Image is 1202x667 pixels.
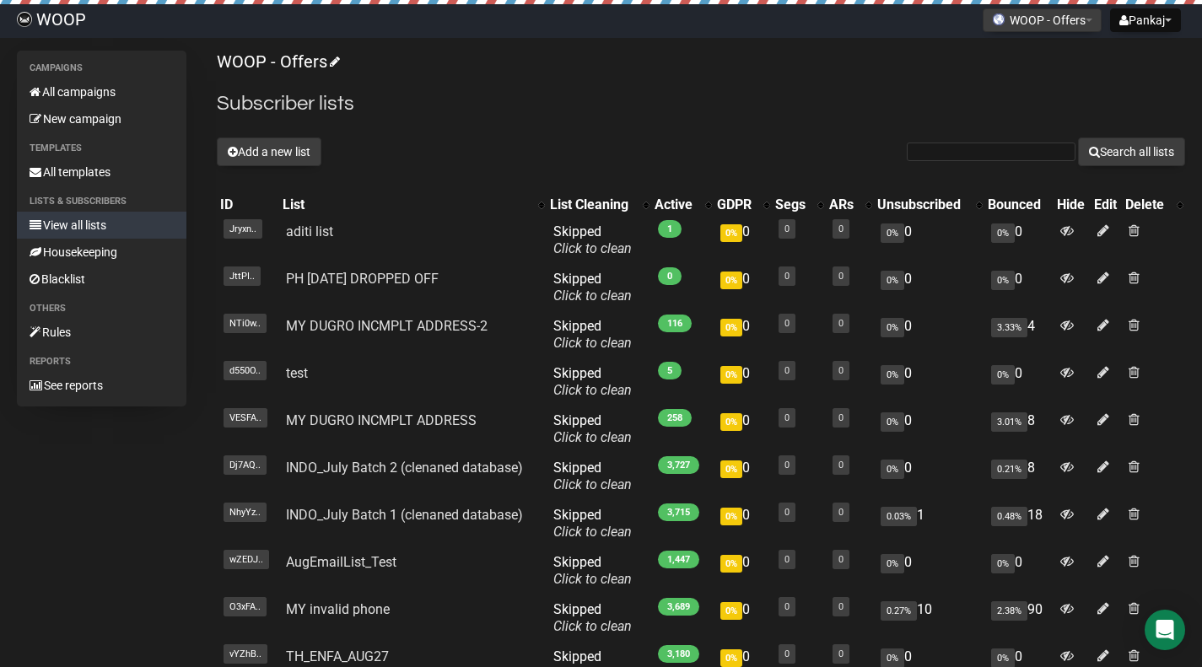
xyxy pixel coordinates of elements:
span: Skipped [553,365,632,398]
span: 0% [881,223,904,243]
div: ARs [829,196,857,213]
span: 0% [881,460,904,479]
th: List: No sort applied, activate to apply an ascending sort [279,193,547,217]
span: 5 [658,362,682,379]
div: ID [220,196,277,213]
span: 3,689 [658,598,699,616]
div: Edit [1094,196,1118,213]
td: 0 [874,547,984,594]
a: Click to clean [553,335,632,351]
span: 2.38% [991,601,1027,621]
div: GDPR [717,196,755,213]
span: Skipped [553,318,632,351]
div: Delete [1125,196,1168,213]
a: Click to clean [553,288,632,304]
li: Campaigns [17,58,186,78]
span: 0% [720,319,742,336]
a: 0 [838,648,844,659]
span: 0.48% [991,507,1027,526]
a: Click to clean [553,618,632,634]
a: 0 [784,271,790,282]
img: favicons [992,13,1005,26]
span: 0% [881,365,904,385]
span: NTi0w.. [224,314,267,333]
span: 258 [658,409,692,427]
span: 0.03% [881,507,917,526]
a: 0 [784,601,790,612]
div: Active [655,196,697,213]
a: 0 [784,318,790,329]
span: d550O.. [224,361,267,380]
td: 0 [714,217,772,264]
span: 0% [720,602,742,620]
a: 0 [784,648,790,659]
th: Active: No sort applied, activate to apply an ascending sort [651,193,714,217]
td: 90 [984,594,1054,642]
span: 0% [720,413,742,431]
td: 18 [984,500,1054,547]
span: 3,727 [658,456,699,474]
td: 0 [714,500,772,547]
div: Open Intercom Messenger [1145,610,1185,650]
span: 0% [720,555,742,573]
a: 0 [838,460,844,471]
li: Lists & subscribers [17,191,186,212]
span: NhyYz.. [224,503,267,522]
a: MY DUGRO INCMPLT ADDRESS-2 [286,318,488,334]
a: All templates [17,159,186,186]
button: Add a new list [217,137,321,166]
td: 1 [874,500,984,547]
span: 0% [881,318,904,337]
a: Click to clean [553,429,632,445]
a: AugEmailList_Test [286,554,396,570]
div: List [283,196,530,213]
th: Segs: No sort applied, activate to apply an ascending sort [772,193,826,217]
a: 0 [784,460,790,471]
span: 0% [720,272,742,289]
a: PH [DATE] DROPPED OFF [286,271,439,287]
a: All campaigns [17,78,186,105]
div: Hide [1057,196,1087,213]
button: Search all lists [1078,137,1185,166]
th: Bounced: No sort applied, sorting is disabled [984,193,1054,217]
td: 0 [874,406,984,453]
a: INDO_July Batch 2 (clenaned database) [286,460,523,476]
th: Delete: No sort applied, activate to apply an ascending sort [1122,193,1185,217]
td: 0 [984,264,1054,311]
span: 1 [658,220,682,238]
th: List Cleaning: No sort applied, activate to apply an ascending sort [547,193,651,217]
a: Click to clean [553,571,632,587]
a: 0 [784,223,790,234]
th: GDPR: No sort applied, activate to apply an ascending sort [714,193,772,217]
a: TH_ENFA_AUG27 [286,648,389,664]
td: 0 [874,358,984,406]
td: 0 [874,264,984,311]
span: 0% [991,554,1015,573]
th: Unsubscribed: No sort applied, activate to apply an ascending sort [874,193,984,217]
a: See reports [17,372,186,399]
a: Click to clean [553,476,632,492]
td: 8 [984,453,1054,500]
a: test [286,365,308,381]
a: Click to clean [553,382,632,398]
span: 116 [658,315,692,332]
td: 10 [874,594,984,642]
span: Skipped [553,460,632,492]
td: 8 [984,406,1054,453]
div: Bounced [988,196,1050,213]
th: Edit: No sort applied, sorting is disabled [1091,193,1122,217]
button: WOOP - Offers [983,8,1102,32]
span: 0% [881,412,904,432]
span: 0.27% [881,601,917,621]
span: 0% [720,508,742,525]
td: 0 [714,406,772,453]
span: Skipped [553,412,632,445]
span: 0% [720,649,742,667]
a: 0 [838,507,844,518]
span: Skipped [553,271,632,304]
td: 4 [984,311,1054,358]
td: 0 [714,594,772,642]
span: 3.33% [991,318,1027,337]
td: 0 [714,547,772,594]
a: Blacklist [17,266,186,293]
